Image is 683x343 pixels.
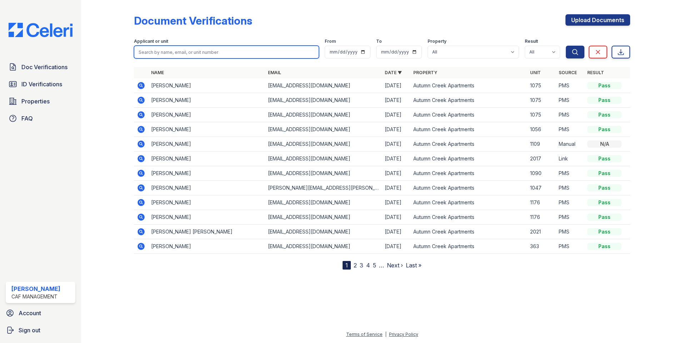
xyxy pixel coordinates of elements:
td: Autumn Creek Apartments [410,239,527,254]
td: Autumn Creek Apartments [410,122,527,137]
a: 4 [366,262,370,269]
td: [PERSON_NAME] [148,239,265,254]
span: Account [19,309,41,317]
div: N/A [587,140,622,148]
td: Link [556,152,584,166]
td: Autumn Creek Apartments [410,93,527,108]
td: Autumn Creek Apartments [410,210,527,225]
a: Terms of Service [346,332,383,337]
td: 1109 [527,137,556,152]
div: Pass [587,97,622,104]
div: Pass [587,228,622,235]
td: [PERSON_NAME] [148,210,265,225]
td: [PERSON_NAME] [148,195,265,210]
td: [DATE] [382,239,410,254]
td: [PERSON_NAME] [148,181,265,195]
td: 1047 [527,181,556,195]
td: [DATE] [382,152,410,166]
a: Date ▼ [385,70,402,75]
td: PMS [556,93,584,108]
div: [PERSON_NAME] [11,285,60,293]
td: [PERSON_NAME][EMAIL_ADDRESS][PERSON_NAME][DOMAIN_NAME] [265,181,382,195]
img: CE_Logo_Blue-a8612792a0a2168367f1c8372b55b34899dd931a85d93a1a3d3e32e68fde9ad4.png [3,23,78,37]
td: PMS [556,210,584,225]
td: [EMAIL_ADDRESS][DOMAIN_NAME] [265,108,382,122]
td: 1056 [527,122,556,137]
td: Autumn Creek Apartments [410,181,527,195]
a: Properties [6,94,75,108]
td: PMS [556,108,584,122]
td: [PERSON_NAME] [148,166,265,181]
a: Unit [530,70,541,75]
td: Autumn Creek Apartments [410,108,527,122]
label: To [376,39,382,44]
a: Property [413,70,437,75]
td: [EMAIL_ADDRESS][DOMAIN_NAME] [265,239,382,254]
td: Autumn Creek Apartments [410,195,527,210]
td: [PERSON_NAME] [148,93,265,108]
a: Upload Documents [565,14,630,26]
a: Account [3,306,78,320]
div: 1 [343,261,351,270]
span: … [379,261,384,270]
a: Sign out [3,323,78,337]
div: Pass [587,82,622,89]
td: Autumn Creek Apartments [410,166,527,181]
td: [DATE] [382,122,410,137]
div: Pass [587,214,622,221]
a: Doc Verifications [6,60,75,74]
td: PMS [556,195,584,210]
div: CAF Management [11,293,60,300]
td: 2017 [527,152,556,166]
td: PMS [556,225,584,239]
div: Pass [587,184,622,191]
div: Pass [587,243,622,250]
td: 1090 [527,166,556,181]
td: [PERSON_NAME] [148,137,265,152]
td: [DATE] [382,195,410,210]
a: FAQ [6,111,75,126]
td: [EMAIL_ADDRESS][DOMAIN_NAME] [265,122,382,137]
td: [DATE] [382,108,410,122]
div: Pass [587,199,622,206]
td: [EMAIL_ADDRESS][DOMAIN_NAME] [265,137,382,152]
span: ID Verifications [21,80,62,88]
a: Last » [406,262,422,269]
td: [DATE] [382,93,410,108]
td: Manual [556,137,584,152]
td: [DATE] [382,225,410,239]
td: [EMAIL_ADDRESS][DOMAIN_NAME] [265,78,382,93]
td: 1176 [527,195,556,210]
td: Autumn Creek Apartments [410,137,527,152]
div: Document Verifications [134,14,252,27]
a: Email [268,70,281,75]
td: Autumn Creek Apartments [410,78,527,93]
label: Result [525,39,538,44]
td: [EMAIL_ADDRESS][DOMAIN_NAME] [265,225,382,239]
a: Result [587,70,604,75]
a: 3 [360,262,363,269]
td: 363 [527,239,556,254]
td: Autumn Creek Apartments [410,152,527,166]
a: Source [559,70,577,75]
td: PMS [556,122,584,137]
span: Properties [21,97,50,106]
td: [PERSON_NAME] [148,78,265,93]
label: From [325,39,336,44]
div: Pass [587,155,622,162]
td: [EMAIL_ADDRESS][DOMAIN_NAME] [265,210,382,225]
input: Search by name, email, or unit number [134,46,319,58]
div: Pass [587,170,622,177]
td: Autumn Creek Apartments [410,225,527,239]
td: PMS [556,78,584,93]
td: [EMAIL_ADDRESS][DOMAIN_NAME] [265,195,382,210]
div: Pass [587,111,622,118]
td: [DATE] [382,137,410,152]
td: [DATE] [382,78,410,93]
a: 5 [373,262,376,269]
td: [DATE] [382,166,410,181]
a: Name [151,70,164,75]
span: Sign out [19,326,40,334]
td: 1075 [527,93,556,108]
